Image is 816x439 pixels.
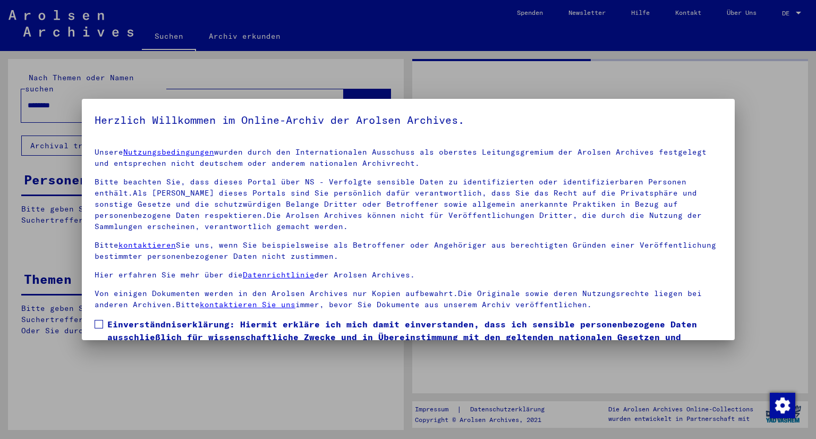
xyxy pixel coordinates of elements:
[200,300,295,309] a: kontaktieren Sie uns
[107,318,722,369] span: Einverständniserklärung: Hiermit erkläre ich mich damit einverstanden, dass ich sensible personen...
[243,270,314,280] a: Datenrichtlinie
[770,393,795,418] img: Zustimmung ändern
[95,240,722,262] p: Bitte Sie uns, wenn Sie beispielsweise als Betroffener oder Angehöriger aus berechtigten Gründen ...
[95,176,722,232] p: Bitte beachten Sie, dass dieses Portal über NS - Verfolgte sensible Daten zu identifizierten oder...
[118,240,176,250] a: kontaktieren
[95,112,722,129] h5: Herzlich Willkommen im Online-Archiv der Arolsen Archives.
[95,147,722,169] p: Unsere wurden durch den Internationalen Ausschuss als oberstes Leitungsgremium der Arolsen Archiv...
[95,288,722,310] p: Von einigen Dokumenten werden in den Arolsen Archives nur Kopien aufbewahrt.Die Originale sowie d...
[123,147,214,157] a: Nutzungsbedingungen
[95,269,722,281] p: Hier erfahren Sie mehr über die der Arolsen Archives.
